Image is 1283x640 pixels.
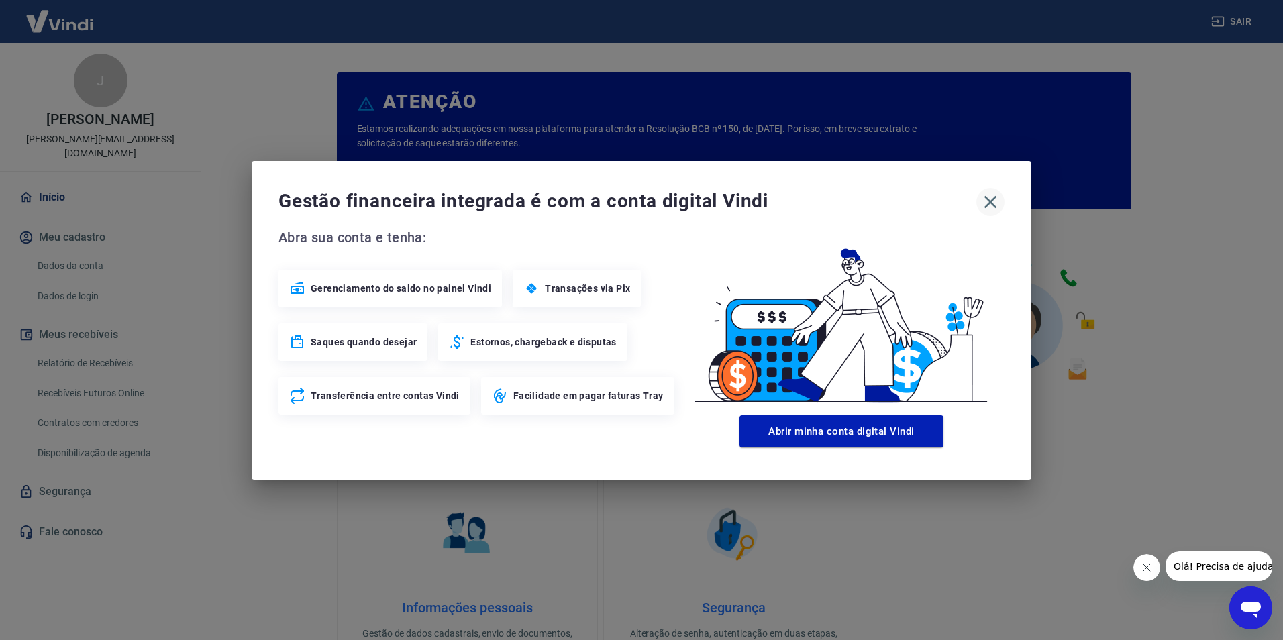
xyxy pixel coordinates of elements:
button: Abrir minha conta digital Vindi [739,415,943,447]
iframe: Mensagem da empresa [1166,551,1272,581]
span: Transferência entre contas Vindi [311,389,460,403]
span: Abra sua conta e tenha: [278,227,678,248]
span: Facilidade em pagar faturas Tray [513,389,664,403]
span: Estornos, chargeback e disputas [470,335,616,349]
iframe: Botão para abrir a janela de mensagens [1229,586,1272,629]
span: Gestão financeira integrada é com a conta digital Vindi [278,188,976,215]
span: Transações via Pix [545,282,630,295]
img: Good Billing [678,227,1005,410]
span: Gerenciamento do saldo no painel Vindi [311,282,491,295]
span: Olá! Precisa de ajuda? [8,9,113,20]
span: Saques quando desejar [311,335,417,349]
iframe: Fechar mensagem [1133,554,1160,581]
